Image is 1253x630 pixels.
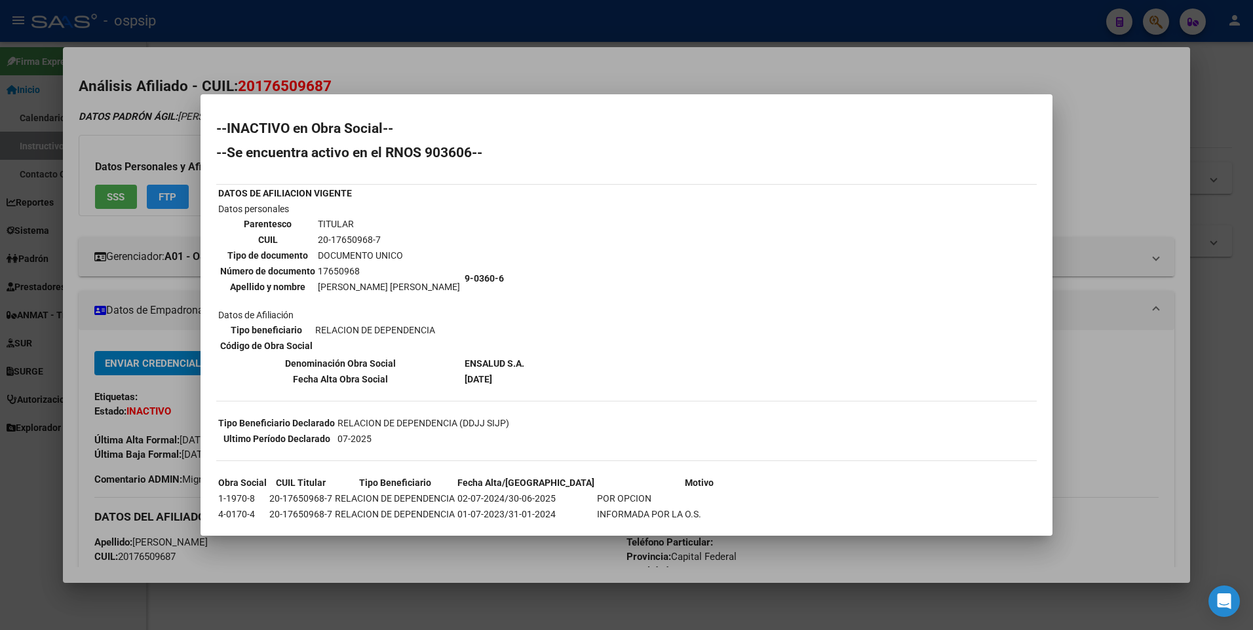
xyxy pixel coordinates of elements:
td: 01-07-2023/31-01-2024 [457,507,595,521]
b: DATOS DE AFILIACION VIGENTE [218,188,352,198]
td: 1-1970-8 [218,491,267,506]
td: 20-17650968-7 [269,491,333,506]
th: CUIL Titular [269,475,333,490]
th: Tipo Beneficiario Declarado [218,416,336,430]
td: RELACION DE DEPENDENCIA [334,507,455,521]
th: Tipo de documento [220,248,316,263]
td: INFORMADA POR LA O.S. [596,507,801,521]
h2: --Se encuentra activo en el RNOS 903606-- [216,146,1037,159]
b: ENSALUD S.A. [465,358,524,369]
th: Código de Obra Social [220,339,313,353]
th: Tipo Beneficiario [334,475,455,490]
th: Apellido y nombre [220,280,316,294]
div: Open Intercom Messenger [1208,585,1240,617]
td: RELACION DE DEPENDENCIA (DDJJ SIJP) [337,416,510,430]
td: 17650968 [317,264,461,278]
th: Ultimo Período Declarado [218,432,336,446]
td: 4-0170-4 [218,507,267,521]
th: Fecha Alta/[GEOGRAPHIC_DATA] [457,475,595,490]
b: [DATE] [465,374,492,384]
b: 9-0360-6 [465,273,504,284]
th: CUIL [220,232,316,247]
td: Datos personales Datos de Afiliación [218,202,463,355]
th: Motivo [596,475,801,490]
th: Tipo beneficiario [220,323,313,337]
td: [PERSON_NAME] [PERSON_NAME] [317,280,461,294]
td: 20-17650968-7 [317,232,461,247]
th: Parentesco [220,217,316,231]
td: TITULAR [317,217,461,231]
th: Número de documento [220,264,316,278]
td: 02-07-2024/30-06-2025 [457,491,595,506]
td: 07-2025 [337,432,510,446]
th: Fecha Alta Obra Social [218,372,463,386]
td: 20-17650968-7 [269,507,333,521]
th: Obra Social [218,475,267,490]
td: RELACION DE DEPENDENCIA [315,323,436,337]
td: RELACION DE DEPENDENCIA [334,491,455,506]
h2: --INACTIVO en Obra Social-- [216,122,1037,135]
th: Denominación Obra Social [218,356,463,371]
td: DOCUMENTO UNICO [317,248,461,263]
td: POR OPCION [596,491,801,506]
